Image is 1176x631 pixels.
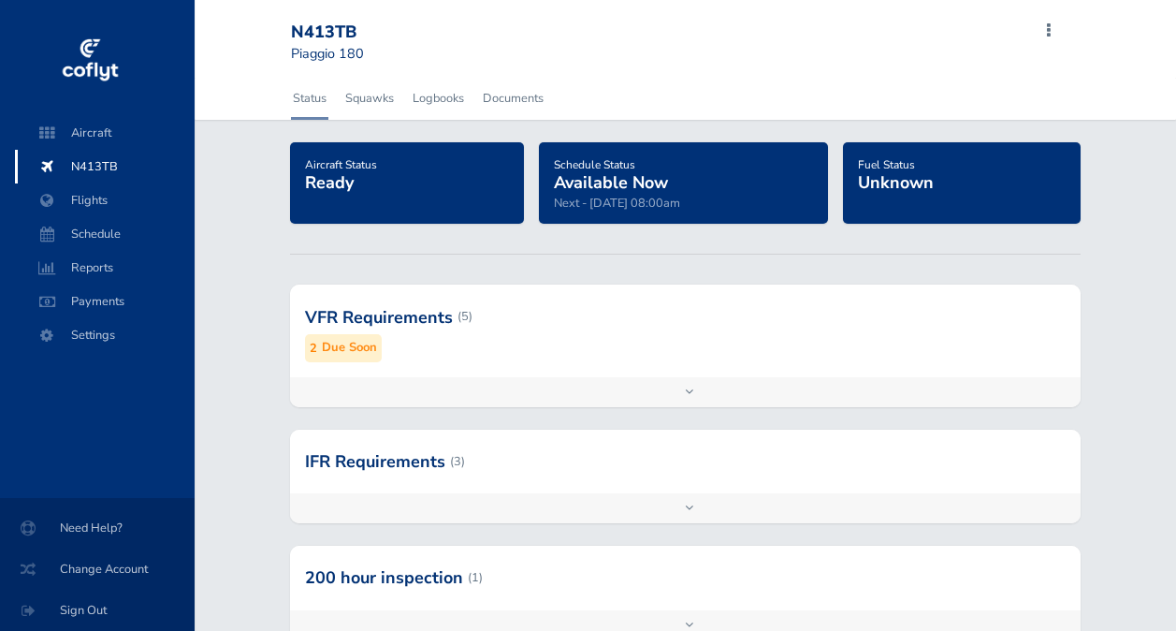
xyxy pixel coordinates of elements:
[34,116,176,150] span: Aircraft
[554,152,668,195] a: Schedule StatusAvailable Now
[554,171,668,194] span: Available Now
[554,157,635,172] span: Schedule Status
[291,78,328,119] a: Status
[34,217,176,251] span: Schedule
[481,78,545,119] a: Documents
[34,251,176,285] span: Reports
[291,22,426,43] div: N413TB
[22,511,172,545] span: Need Help?
[34,150,176,183] span: N413TB
[34,285,176,318] span: Payments
[291,44,364,63] small: Piaggio 180
[322,338,377,358] small: Due Soon
[34,318,176,352] span: Settings
[554,195,680,212] span: Next - [DATE] 08:00am
[305,171,354,194] span: Ready
[22,552,172,586] span: Change Account
[22,594,172,627] span: Sign Out
[34,183,176,217] span: Flights
[858,171,934,194] span: Unknown
[343,78,396,119] a: Squawks
[858,157,915,172] span: Fuel Status
[411,78,466,119] a: Logbooks
[305,157,377,172] span: Aircraft Status
[59,33,121,89] img: coflyt logo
